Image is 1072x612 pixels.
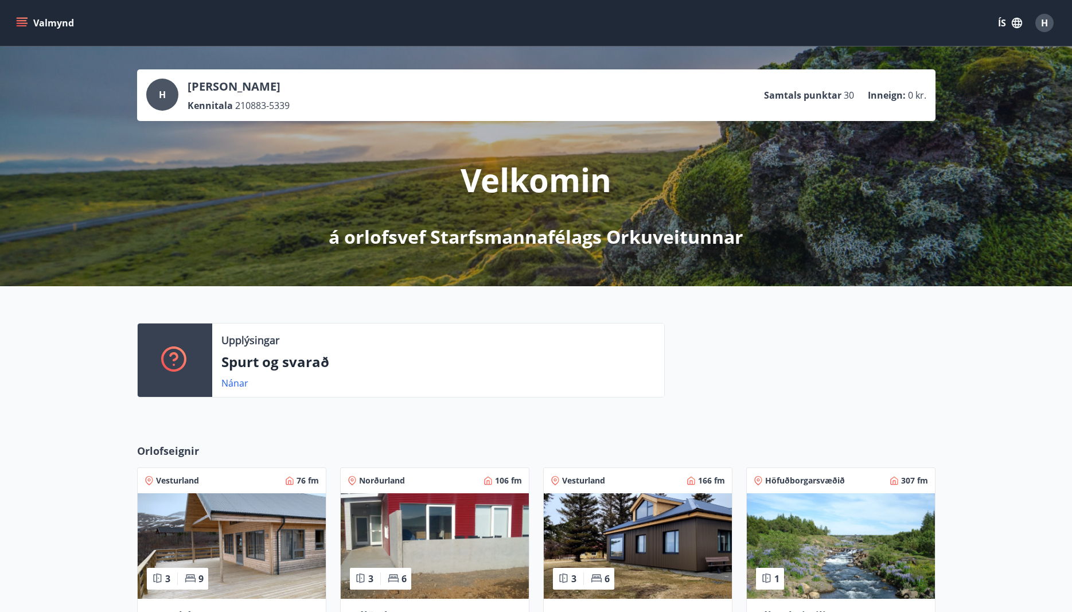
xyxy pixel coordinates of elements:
[14,13,79,33] button: menu
[605,572,610,585] span: 6
[901,475,928,486] span: 307 fm
[495,475,522,486] span: 106 fm
[868,89,906,102] p: Inneign :
[747,493,935,599] img: Paella dish
[188,79,290,95] p: [PERSON_NAME]
[844,89,854,102] span: 30
[329,224,743,250] p: á orlofsvef Starfsmannafélags Orkuveitunnar
[765,475,845,486] span: Höfuðborgarsvæðið
[221,352,655,372] p: Spurt og svarað
[1041,17,1048,29] span: H
[461,158,611,201] p: Velkomin
[774,572,779,585] span: 1
[562,475,605,486] span: Vesturland
[138,493,326,599] img: Paella dish
[544,493,732,599] img: Paella dish
[221,333,279,348] p: Upplýsingar
[159,88,166,101] span: H
[156,475,199,486] span: Vesturland
[571,572,576,585] span: 3
[698,475,725,486] span: 166 fm
[188,99,233,112] p: Kennitala
[341,493,529,599] img: Paella dish
[1031,9,1058,37] button: H
[401,572,407,585] span: 6
[764,89,841,102] p: Samtals punktar
[198,572,204,585] span: 9
[235,99,290,112] span: 210883-5339
[221,377,248,389] a: Nánar
[359,475,405,486] span: Norðurland
[165,572,170,585] span: 3
[297,475,319,486] span: 76 fm
[992,13,1028,33] button: ÍS
[137,443,199,458] span: Orlofseignir
[368,572,373,585] span: 3
[908,89,926,102] span: 0 kr.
